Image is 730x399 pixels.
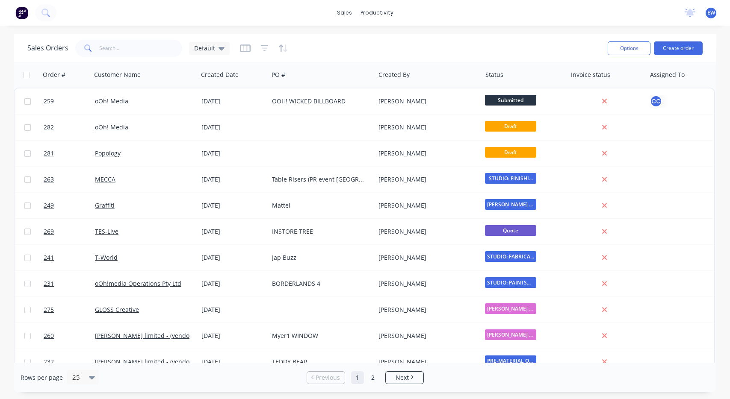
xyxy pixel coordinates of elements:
[44,358,54,366] span: 232
[201,358,265,366] div: [DATE]
[303,371,427,384] ul: Pagination
[94,70,141,79] div: Customer Name
[654,41,703,55] button: Create order
[201,175,265,184] div: [DATE]
[95,358,223,366] a: [PERSON_NAME] limited - (vendor #7008950)
[201,123,265,132] div: [DATE]
[44,114,95,140] a: 282
[485,95,536,106] span: Submitted
[485,277,536,288] span: STUDIO: PAINTSH...
[44,123,54,132] span: 282
[485,329,536,340] span: [PERSON_NAME] - DESIGN
[307,373,345,382] a: Previous page
[485,70,503,79] div: Status
[485,303,536,314] span: [PERSON_NAME] - DESIGN
[386,373,423,382] a: Next page
[272,201,367,210] div: Mattel
[21,373,63,382] span: Rows per page
[485,251,536,262] span: STUDIO: FABRICA...
[201,332,265,340] div: [DATE]
[571,70,610,79] div: Invoice status
[95,123,128,131] a: oOh! Media
[378,201,473,210] div: [PERSON_NAME]
[272,70,285,79] div: PO #
[194,44,215,53] span: Default
[44,305,54,314] span: 275
[95,332,223,340] a: [PERSON_NAME] limited - (vendor #7008950)
[272,253,367,262] div: Jap Buzz
[44,227,54,236] span: 269
[44,201,54,210] span: 249
[316,373,340,382] span: Previous
[485,355,536,366] span: PRE-MATERIAL OR...
[707,9,715,17] span: EW
[608,41,650,55] button: Options
[95,97,128,105] a: oOh! Media
[485,225,536,236] span: Quote
[44,271,95,296] a: 231
[44,97,54,106] span: 259
[201,70,239,79] div: Created Date
[396,373,409,382] span: Next
[44,332,54,340] span: 260
[44,88,95,114] a: 259
[378,123,473,132] div: [PERSON_NAME]
[95,253,118,261] a: T-World
[201,305,265,314] div: [DATE]
[95,201,115,209] a: Graffiti
[201,227,265,236] div: [DATE]
[44,175,54,184] span: 263
[95,149,121,157] a: Popology
[378,149,473,158] div: [PERSON_NAME]
[485,147,536,158] span: Draft
[272,358,367,366] div: TEDDY BEAR
[95,279,181,288] a: oOh!media Operations Pty Ltd
[201,149,265,158] div: [DATE]
[201,253,265,262] div: [DATE]
[272,332,367,340] div: Myer1 WINDOW
[27,44,68,52] h1: Sales Orders
[378,70,410,79] div: Created By
[44,193,95,218] a: 249
[15,6,28,19] img: Factory
[44,245,95,270] a: 241
[272,97,367,106] div: OOH! WICKED BILLBOARD
[333,6,356,19] div: sales
[378,97,473,106] div: [PERSON_NAME]
[485,199,536,210] span: [PERSON_NAME] - DESIGN
[44,279,54,288] span: 231
[99,40,183,57] input: Search...
[378,305,473,314] div: [PERSON_NAME]
[351,371,364,384] a: Page 1 is your current page
[44,149,54,158] span: 281
[44,219,95,244] a: 269
[95,227,118,235] a: TES-Live
[44,323,95,349] a: 260
[272,227,367,236] div: INSTORE TREE
[44,141,95,166] a: 281
[44,167,95,192] a: 263
[201,97,265,106] div: [DATE]
[95,175,115,183] a: MECCA
[43,70,65,79] div: Order #
[95,305,139,314] a: GLOSS Creative
[378,332,473,340] div: [PERSON_NAME]
[378,175,473,184] div: [PERSON_NAME]
[44,253,54,262] span: 241
[485,173,536,184] span: STUDIO: FINISHI...
[378,227,473,236] div: [PERSON_NAME]
[272,175,367,184] div: Table Risers (PR event [GEOGRAPHIC_DATA])
[44,297,95,323] a: 275
[356,6,398,19] div: productivity
[378,358,473,366] div: [PERSON_NAME]
[201,279,265,288] div: [DATE]
[485,121,536,132] span: Draft
[44,349,95,375] a: 232
[650,70,685,79] div: Assigned To
[378,253,473,262] div: [PERSON_NAME]
[201,201,265,210] div: [DATE]
[272,279,367,288] div: BORDERLANDS 4
[650,95,662,108] button: CC
[378,279,473,288] div: [PERSON_NAME]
